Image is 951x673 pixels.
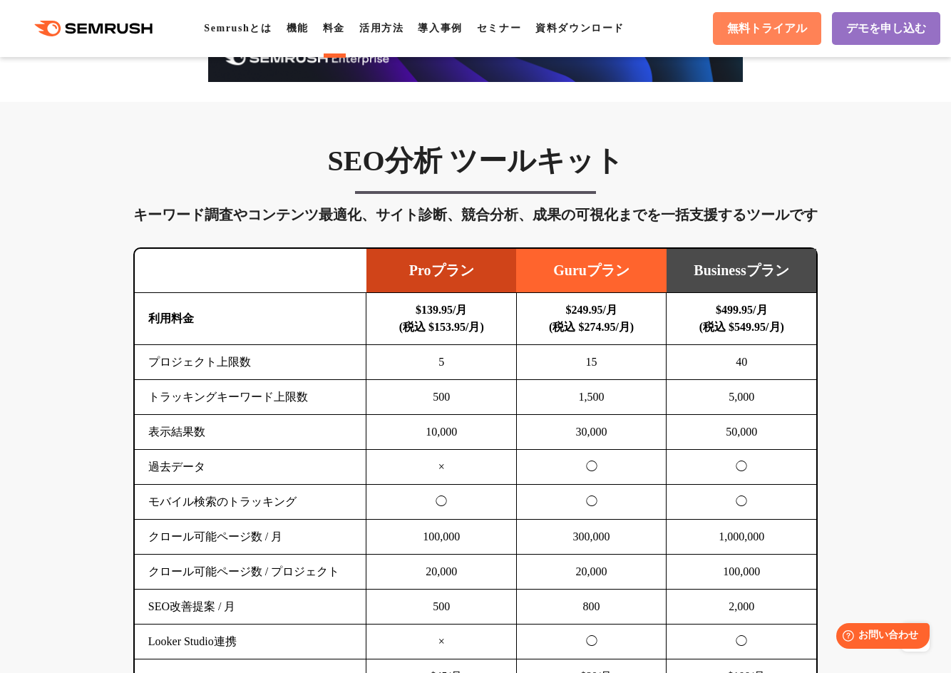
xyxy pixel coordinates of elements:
[667,415,816,450] td: 50,000
[135,450,366,485] td: 過去データ
[135,590,366,625] td: SEO改善提案 / 月
[516,450,666,485] td: ◯
[135,485,366,520] td: モバイル検索のトラッキング
[366,485,516,520] td: ◯
[516,415,666,450] td: 30,000
[323,23,345,34] a: 料金
[366,380,516,415] td: 500
[366,345,516,380] td: 5
[133,203,818,226] div: キーワード調査やコンテンツ最適化、サイト診断、競合分析、成果の可視化までを一括支援するツールです
[135,555,366,590] td: クロール可能ページ数 / プロジェクト
[399,304,484,333] b: $139.95/月 (税込 $153.95/月)
[477,23,521,34] a: セミナー
[667,345,816,380] td: 40
[516,249,666,293] td: Guruプラン
[667,249,816,293] td: Businessプラン
[366,415,516,450] td: 10,000
[667,520,816,555] td: 1,000,000
[699,304,784,333] b: $499.95/月 (税込 $549.95/月)
[667,590,816,625] td: 2,000
[418,23,462,34] a: 導入事例
[713,12,821,45] a: 無料トライアル
[204,23,272,34] a: Semrushとは
[133,143,818,179] h3: SEO分析 ツールキット
[535,23,624,34] a: 資料ダウンロード
[516,625,666,659] td: ◯
[667,555,816,590] td: 100,000
[516,590,666,625] td: 800
[549,304,634,333] b: $249.95/月 (税込 $274.95/月)
[516,380,666,415] td: 1,500
[667,450,816,485] td: ◯
[366,520,516,555] td: 100,000
[135,520,366,555] td: クロール可能ページ数 / 月
[667,485,816,520] td: ◯
[287,23,309,34] a: 機能
[516,485,666,520] td: ◯
[824,617,935,657] iframe: Help widget launcher
[832,12,940,45] a: デモを申し込む
[516,345,666,380] td: 15
[366,625,516,659] td: ×
[359,23,403,34] a: 活用方法
[148,312,194,324] b: 利用料金
[135,345,366,380] td: プロジェクト上限数
[366,450,516,485] td: ×
[366,555,516,590] td: 20,000
[846,21,926,36] span: デモを申し込む
[366,249,516,293] td: Proプラン
[135,625,366,659] td: Looker Studio連携
[366,590,516,625] td: 500
[516,520,666,555] td: 300,000
[135,380,366,415] td: トラッキングキーワード上限数
[667,625,816,659] td: ◯
[135,415,366,450] td: 表示結果数
[516,555,666,590] td: 20,000
[667,380,816,415] td: 5,000
[727,21,807,36] span: 無料トライアル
